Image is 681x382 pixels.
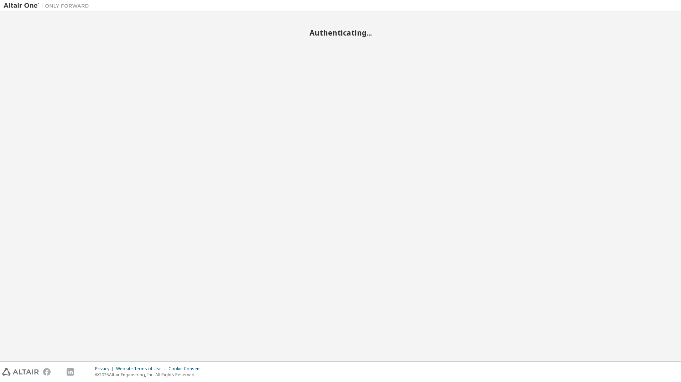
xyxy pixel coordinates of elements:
[116,366,168,372] div: Website Terms of Use
[43,368,51,376] img: facebook.svg
[95,372,205,378] p: © 2025 Altair Engineering, Inc. All Rights Reserved.
[4,2,93,9] img: Altair One
[2,368,39,376] img: altair_logo.svg
[95,366,116,372] div: Privacy
[4,28,677,37] h2: Authenticating...
[67,368,74,376] img: linkedin.svg
[168,366,205,372] div: Cookie Consent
